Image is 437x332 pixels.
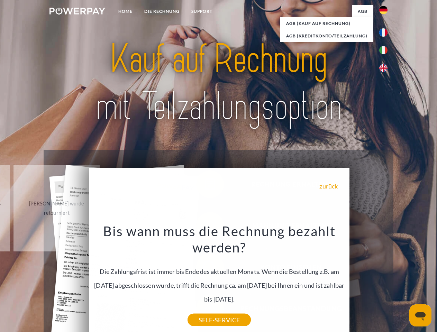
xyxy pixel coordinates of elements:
[112,5,138,18] a: Home
[379,46,388,54] img: it
[18,199,95,218] div: [PERSON_NAME] wurde retourniert
[188,314,251,326] a: SELF-SERVICE
[409,304,431,326] iframe: Schaltfläche zum Öffnen des Messaging-Fensters
[379,6,388,14] img: de
[66,33,371,132] img: title-powerpay_de.svg
[138,5,185,18] a: DIE RECHNUNG
[280,17,373,30] a: AGB (Kauf auf Rechnung)
[319,183,338,189] a: zurück
[379,64,388,72] img: en
[93,223,346,320] div: Die Zahlungsfrist ist immer bis Ende des aktuellen Monats. Wenn die Bestellung z.B. am [DATE] abg...
[280,30,373,42] a: AGB (Kreditkonto/Teilzahlung)
[352,5,373,18] a: agb
[49,8,105,15] img: logo-powerpay-white.svg
[93,223,346,256] h3: Bis wann muss die Rechnung bezahlt werden?
[379,28,388,37] img: fr
[185,5,218,18] a: SUPPORT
